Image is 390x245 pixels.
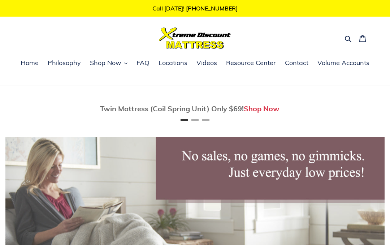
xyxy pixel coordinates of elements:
span: Videos [196,59,217,67]
span: Shop Now [90,59,121,67]
a: Locations [155,58,191,69]
span: Locations [159,59,187,67]
span: Volume Accounts [317,59,369,67]
span: Philosophy [48,59,81,67]
a: FAQ [133,58,153,69]
a: Resource Center [222,58,279,69]
a: Shop Now [244,104,279,113]
button: Page 3 [202,119,209,121]
a: Home [17,58,42,69]
a: Philosophy [44,58,84,69]
span: Home [21,59,39,67]
a: Videos [193,58,221,69]
a: Contact [281,58,312,69]
span: Contact [285,59,308,67]
button: Page 2 [191,119,199,121]
button: Page 1 [181,119,188,121]
img: Xtreme Discount Mattress [159,27,231,49]
span: Resource Center [226,59,276,67]
button: Shop Now [86,58,131,69]
a: Volume Accounts [314,58,373,69]
span: Twin Mattress (Coil Spring Unit) Only $69! [100,104,244,113]
span: FAQ [136,59,149,67]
